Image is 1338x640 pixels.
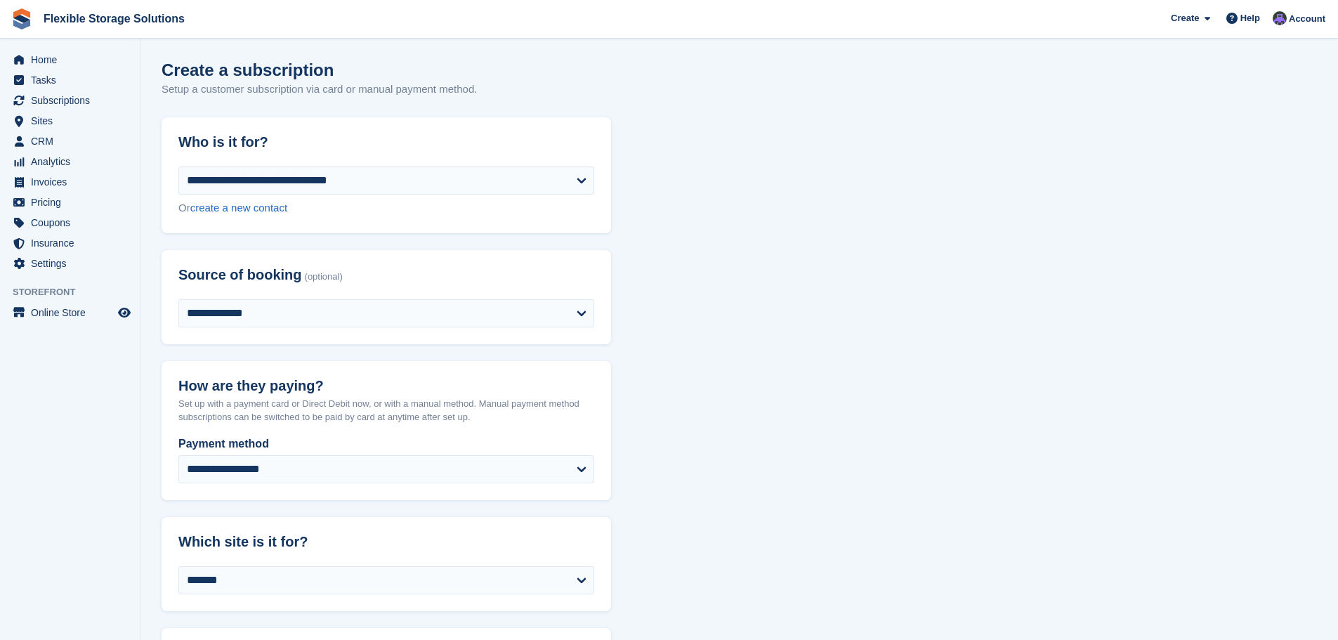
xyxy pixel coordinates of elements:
[178,267,302,283] span: Source of booking
[116,304,133,321] a: Preview store
[31,111,115,131] span: Sites
[31,192,115,212] span: Pricing
[31,233,115,253] span: Insurance
[31,70,115,90] span: Tasks
[178,200,594,216] div: Or
[178,397,594,424] p: Set up with a payment card or Direct Debit now, or with a manual method. Manual payment method su...
[1240,11,1260,25] span: Help
[7,213,133,233] a: menu
[7,233,133,253] a: menu
[7,254,133,273] a: menu
[1171,11,1199,25] span: Create
[7,192,133,212] a: menu
[162,60,334,79] h1: Create a subscription
[1289,12,1325,26] span: Account
[7,111,133,131] a: menu
[31,213,115,233] span: Coupons
[178,436,594,452] label: Payment method
[178,134,594,150] h2: Who is it for?
[11,8,32,30] img: stora-icon-8386f47178a22dfd0bd8f6a31ec36ba5ce8667c1dd55bd0f319d3a0aa187defe.svg
[7,303,133,322] a: menu
[7,131,133,151] a: menu
[305,272,343,282] span: (optional)
[31,172,115,192] span: Invoices
[7,50,133,70] a: menu
[31,131,115,151] span: CRM
[13,285,140,299] span: Storefront
[31,91,115,110] span: Subscriptions
[38,7,190,30] a: Flexible Storage Solutions
[178,378,594,394] h2: How are they paying?
[31,50,115,70] span: Home
[31,152,115,171] span: Analytics
[162,81,477,98] p: Setup a customer subscription via card or manual payment method.
[7,70,133,90] a: menu
[7,152,133,171] a: menu
[178,534,594,550] h2: Which site is it for?
[31,303,115,322] span: Online Store
[31,254,115,273] span: Settings
[7,91,133,110] a: menu
[7,172,133,192] a: menu
[190,202,287,214] a: create a new contact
